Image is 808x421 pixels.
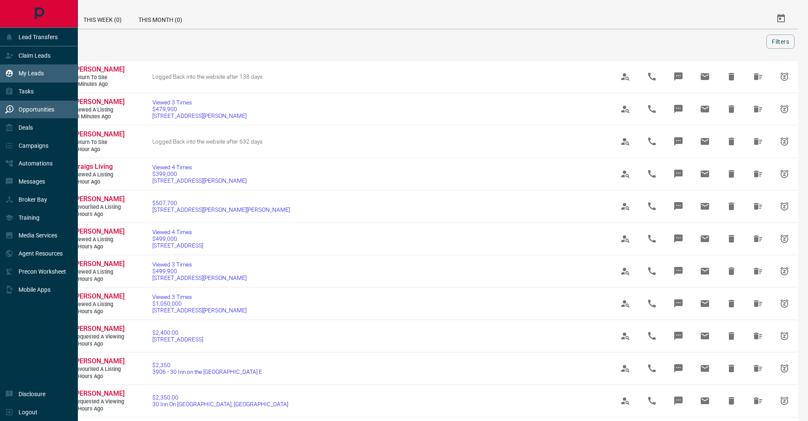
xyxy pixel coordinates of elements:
[721,131,742,152] span: Hide
[74,357,125,365] span: [PERSON_NAME]
[74,341,124,348] span: 4 hours ago
[774,99,795,119] span: Snooze
[748,196,768,216] span: Hide All from Tyrell Clarke
[668,67,688,87] span: Message
[74,276,124,283] span: 2 hours ago
[615,293,635,314] span: View Profile
[152,368,262,375] span: 3906 - 30 Inn on the [GEOGRAPHIC_DATA] E
[152,336,203,343] span: [STREET_ADDRESS]
[748,229,768,249] span: Hide All from Tyrell Clarke
[152,73,263,80] span: Logged Back into the website after 138 days
[74,405,124,413] span: 4 hours ago
[695,67,715,87] span: Email
[152,300,247,307] span: $1,050,000
[642,326,662,346] span: Call
[152,293,247,300] span: Viewed 3 Times
[74,260,124,269] a: [PERSON_NAME]
[74,146,124,153] span: 1 hour ago
[668,99,688,119] span: Message
[74,366,124,373] span: Favourited a Listing
[748,99,768,119] span: Hide All from Roseann Guevarra
[74,301,124,308] span: Viewed a Listing
[74,269,124,276] span: Viewed a Listing
[695,326,715,346] span: Email
[74,260,125,268] span: [PERSON_NAME]
[74,398,124,405] span: Requested a Viewing
[74,107,124,114] span: Viewed a Listing
[152,329,203,336] span: $2,400.00
[74,243,124,250] span: 2 hours ago
[152,206,290,213] span: [STREET_ADDRESS][PERSON_NAME][PERSON_NAME]
[152,329,203,343] a: $2,400.00[STREET_ADDRESS]
[74,357,124,366] a: [PERSON_NAME]
[74,65,125,73] span: [PERSON_NAME]
[615,164,635,184] span: View Profile
[774,229,795,249] span: Snooze
[152,200,290,206] span: $507,700
[721,67,742,87] span: Hide
[152,112,247,119] span: [STREET_ADDRESS][PERSON_NAME]
[74,325,124,333] a: [PERSON_NAME]
[74,65,124,74] a: [PERSON_NAME]
[748,131,768,152] span: Hide All from Lisa Dracup
[152,99,247,106] span: Viewed 3 Times
[74,195,124,204] a: [PERSON_NAME]
[152,99,247,119] a: Viewed 3 Times$479,900[STREET_ADDRESS][PERSON_NAME]
[721,326,742,346] span: Hide
[74,389,125,397] span: [PERSON_NAME]
[74,308,124,315] span: 3 hours ago
[721,99,742,119] span: Hide
[152,242,203,249] span: [STREET_ADDRESS]
[152,106,247,112] span: $479,900
[152,164,247,184] a: Viewed 4 Times$399,000[STREET_ADDRESS][PERSON_NAME]
[642,261,662,281] span: Call
[695,293,715,314] span: Email
[695,196,715,216] span: Email
[152,177,247,184] span: [STREET_ADDRESS][PERSON_NAME]
[615,261,635,281] span: View Profile
[74,179,124,186] span: 1 hour ago
[152,229,203,235] span: Viewed 4 Times
[721,196,742,216] span: Hide
[74,130,125,138] span: [PERSON_NAME]
[721,358,742,378] span: Hide
[74,139,124,146] span: Return to Site
[748,326,768,346] span: Hide All from RJ Mallari
[721,391,742,411] span: Hide
[774,67,795,87] span: Snooze
[152,164,247,171] span: Viewed 4 Times
[152,362,262,368] span: $2,350
[771,8,791,29] button: Select Date Range
[152,401,288,408] span: 30 Inn On [GEOGRAPHIC_DATA], [GEOGRAPHIC_DATA]
[668,164,688,184] span: Message
[695,229,715,249] span: Email
[748,67,768,87] span: Hide All from Ritesh Gupta
[695,131,715,152] span: Email
[615,99,635,119] span: View Profile
[748,391,768,411] span: Hide All from RJ Mallari
[695,261,715,281] span: Email
[642,229,662,249] span: Call
[642,99,662,119] span: Call
[642,391,662,411] span: Call
[74,163,113,171] span: Craigs Living
[774,196,795,216] span: Snooze
[152,293,247,314] a: Viewed 3 Times$1,050,000[STREET_ADDRESS][PERSON_NAME]
[748,358,768,378] span: Hide All from RJ Mallari
[766,35,795,49] button: Filters
[74,204,124,211] span: Favourited a Listing
[642,196,662,216] span: Call
[74,227,125,235] span: [PERSON_NAME]
[74,74,124,81] span: Return to Site
[74,130,124,139] a: [PERSON_NAME]
[152,307,247,314] span: [STREET_ADDRESS][PERSON_NAME]
[668,261,688,281] span: Message
[774,358,795,378] span: Snooze
[152,394,288,401] span: $2,350.00
[152,268,247,274] span: $499,900
[774,131,795,152] span: Snooze
[668,229,688,249] span: Message
[130,8,191,29] div: This Month (0)
[74,113,124,120] span: 23 minutes ago
[615,229,635,249] span: View Profile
